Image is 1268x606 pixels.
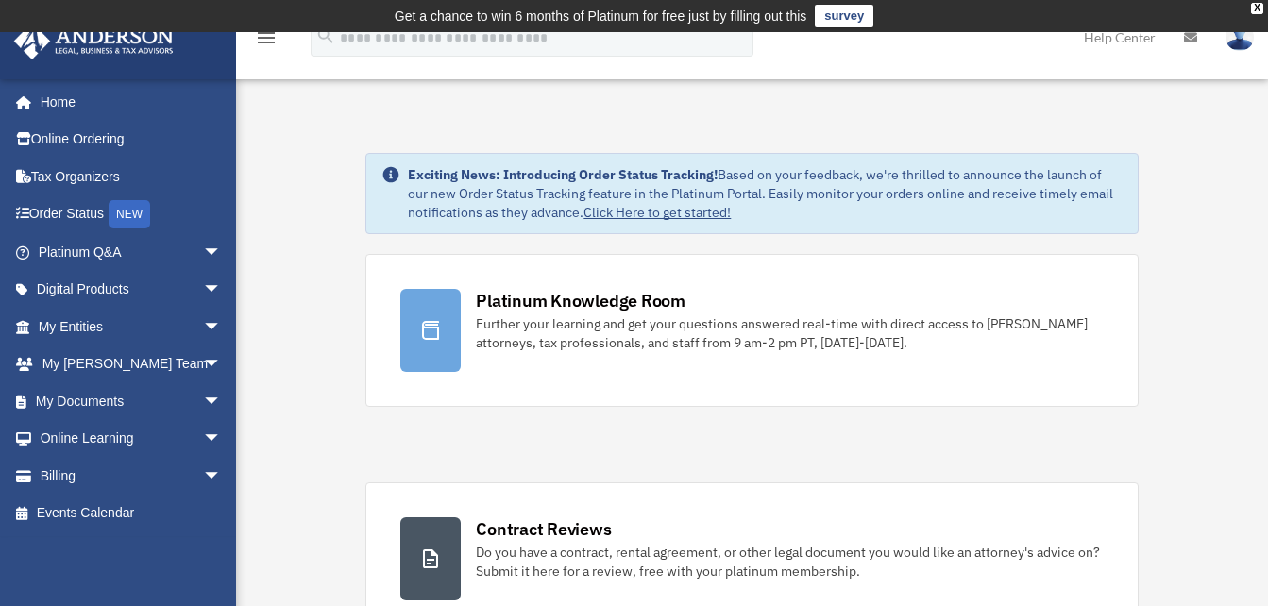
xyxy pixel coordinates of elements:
[109,200,150,228] div: NEW
[13,420,250,458] a: Online Learningarrow_drop_down
[13,271,250,309] a: Digital Productsarrow_drop_down
[203,420,241,459] span: arrow_drop_down
[13,457,250,495] a: Billingarrow_drop_down
[476,314,1103,352] div: Further your learning and get your questions answered real-time with direct access to [PERSON_NAM...
[13,233,250,271] a: Platinum Q&Aarrow_drop_down
[476,517,611,541] div: Contract Reviews
[13,121,250,159] a: Online Ordering
[1251,3,1263,14] div: close
[395,5,807,27] div: Get a chance to win 6 months of Platinum for free just by filling out this
[13,345,250,383] a: My [PERSON_NAME] Teamarrow_drop_down
[8,23,179,59] img: Anderson Advisors Platinum Portal
[13,195,250,234] a: Order StatusNEW
[203,308,241,346] span: arrow_drop_down
[365,254,1138,407] a: Platinum Knowledge Room Further your learning and get your questions answered real-time with dire...
[13,158,250,195] a: Tax Organizers
[203,271,241,310] span: arrow_drop_down
[408,165,1122,222] div: Based on your feedback, we're thrilled to announce the launch of our new Order Status Tracking fe...
[315,25,336,46] i: search
[203,345,241,384] span: arrow_drop_down
[203,457,241,496] span: arrow_drop_down
[13,382,250,420] a: My Documentsarrow_drop_down
[476,289,685,312] div: Platinum Knowledge Room
[1226,24,1254,51] img: User Pic
[408,166,718,183] strong: Exciting News: Introducing Order Status Tracking!
[815,5,873,27] a: survey
[476,543,1103,581] div: Do you have a contract, rental agreement, or other legal document you would like an attorney's ad...
[13,83,241,121] a: Home
[13,308,250,345] a: My Entitiesarrow_drop_down
[583,204,731,221] a: Click Here to get started!
[203,382,241,421] span: arrow_drop_down
[255,26,278,49] i: menu
[255,33,278,49] a: menu
[13,495,250,532] a: Events Calendar
[203,233,241,272] span: arrow_drop_down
